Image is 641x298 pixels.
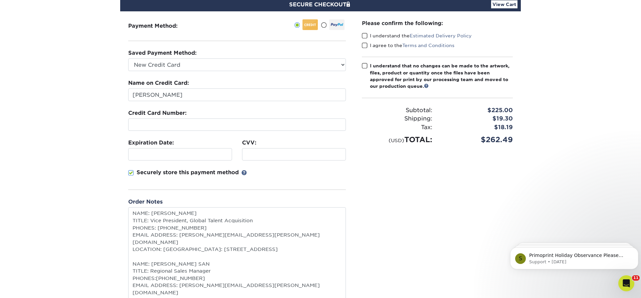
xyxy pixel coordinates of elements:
iframe: Secure expiration date input frame [131,151,229,158]
label: I agree to the [362,42,454,49]
label: CVV: [242,139,256,147]
span: 11 [632,275,640,281]
label: Credit Card Number: [128,109,187,117]
h3: Payment Method: [128,23,194,29]
label: Saved Payment Method: [128,49,197,57]
a: Terms and Conditions [402,43,454,48]
div: Tax: [357,123,437,132]
iframe: Intercom notifications message [507,233,641,280]
div: $262.49 [437,134,518,145]
iframe: Google Customer Reviews [2,278,57,296]
iframe: Secure card number input frame [131,121,343,128]
label: Order Notes [128,198,163,206]
div: Subtotal: [357,106,437,115]
div: $225.00 [437,106,518,115]
input: First & Last Name [128,88,346,101]
span: SECURE CHECKOUT [289,1,352,8]
div: I understand that no changes can be made to the artwork, files, product or quantity once the file... [370,62,513,90]
label: Name on Credit Card: [128,79,189,87]
a: View Cart [491,0,517,8]
div: $18.19 [437,123,518,132]
label: I understand the [362,32,472,39]
small: (USD) [389,137,404,143]
div: $19.30 [437,114,518,123]
a: Estimated Delivery Policy [410,33,472,38]
label: Expiration Date: [128,139,174,147]
p: Securely store this payment method [137,169,239,177]
div: TOTAL: [357,134,437,145]
div: Shipping: [357,114,437,123]
iframe: Secure CVC input frame [245,151,343,158]
div: Please confirm the following: [362,19,513,27]
iframe: Intercom live chat [618,275,634,291]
